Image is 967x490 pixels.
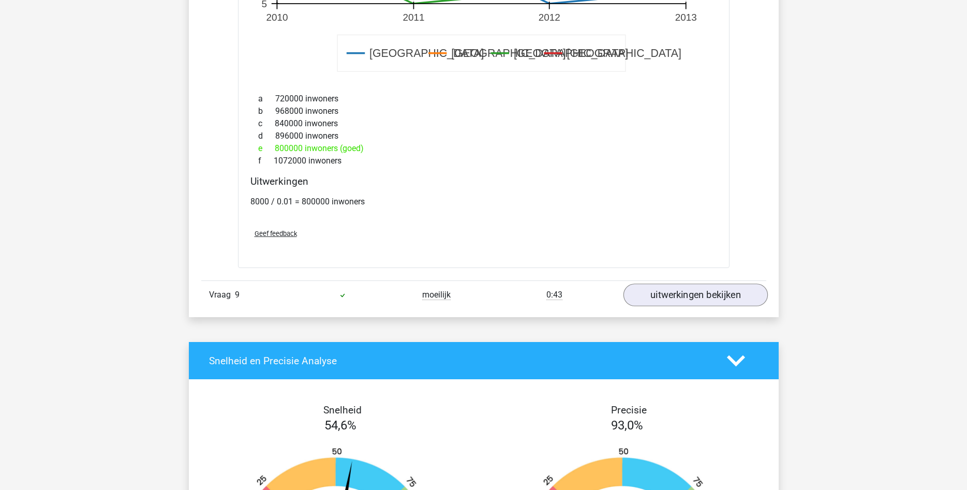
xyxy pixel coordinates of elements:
[235,290,240,300] span: 9
[266,12,288,23] text: 2010
[250,155,717,167] div: 1072000 inwoners
[209,355,711,367] h4: Snelheid en Precisie Analyse
[258,117,275,130] span: c
[258,142,275,155] span: e
[258,105,275,117] span: b
[496,404,763,416] h4: Precisie
[250,117,717,130] div: 840000 inwoners
[209,289,235,301] span: Vraag
[258,130,275,142] span: d
[250,93,717,105] div: 720000 inwoners
[258,155,274,167] span: f
[324,418,356,433] span: 54,6%
[546,290,562,300] span: 0:43
[513,47,628,60] text: [GEOGRAPHIC_DATA]
[675,12,696,23] text: 2013
[403,12,424,23] text: 2011
[538,12,560,23] text: 2012
[258,93,275,105] span: a
[623,284,767,306] a: uitwerkingen bekijken
[369,47,484,60] text: [GEOGRAPHIC_DATA]
[250,142,717,155] div: 800000 inwoners (goed)
[451,47,566,60] text: [GEOGRAPHIC_DATA]
[422,290,451,300] span: moeilijk
[250,196,717,208] p: 8000 / 0.01 = 800000 inwoners
[567,47,681,60] text: [GEOGRAPHIC_DATA]
[255,230,297,237] span: Geef feedback
[250,130,717,142] div: 896000 inwoners
[209,404,476,416] h4: Snelheid
[250,175,717,187] h4: Uitwerkingen
[611,418,643,433] span: 93,0%
[250,105,717,117] div: 968000 inwoners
